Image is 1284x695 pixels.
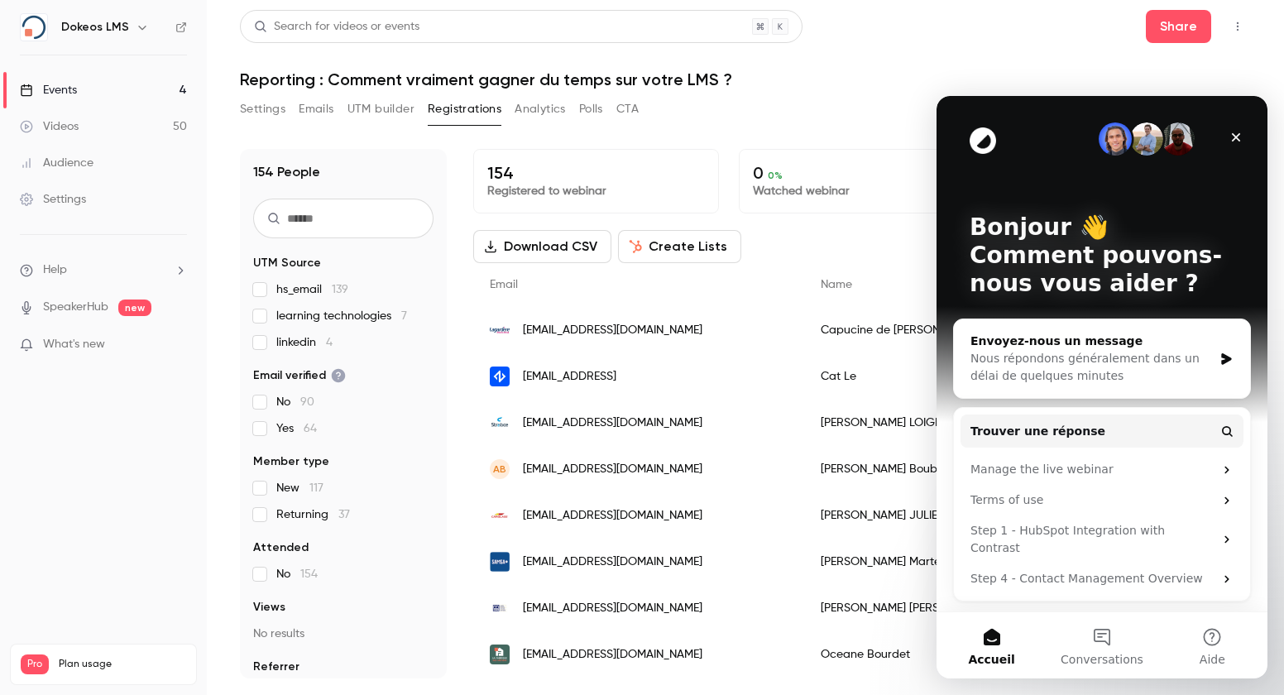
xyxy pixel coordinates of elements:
[299,96,333,122] button: Emails
[804,400,1066,446] div: [PERSON_NAME] LOIGET
[253,599,285,616] span: Views
[326,337,333,348] span: 4
[332,284,348,295] span: 139
[240,69,1251,89] h1: Reporting : Comment vraiment gagner du temps sur votre LMS ?
[804,492,1066,539] div: [PERSON_NAME] JULIENNE
[490,598,510,618] img: imsa.msa.fr
[253,453,329,470] span: Member type
[276,480,323,496] span: New
[61,19,129,36] h6: Dokeos LMS
[20,82,77,98] div: Events
[428,96,501,122] button: Registrations
[616,96,639,122] button: CTA
[240,96,285,122] button: Settings
[804,585,1066,631] div: [PERSON_NAME] [PERSON_NAME]
[253,255,321,271] span: UTM Source
[487,163,705,183] p: 154
[490,279,518,290] span: Email
[276,281,348,298] span: hs_email
[253,162,320,182] h1: 154 People
[253,625,434,642] p: No results
[804,539,1066,585] div: [PERSON_NAME] Martelli
[493,462,506,477] span: AB
[804,353,1066,400] div: Cat Le
[490,320,510,340] img: lagardere-tr.com
[43,299,108,316] a: SpeakerHub
[1146,10,1211,43] button: Share
[490,552,510,572] img: samsa.fr
[20,155,93,171] div: Audience
[254,18,419,36] div: Search for videos or events
[276,566,318,582] span: No
[253,659,299,675] span: Referrer
[276,394,314,410] span: No
[276,506,350,523] span: Returning
[309,482,323,494] span: 117
[804,631,1066,678] div: Oceane Bourdet
[804,446,1066,492] div: [PERSON_NAME] Boubou
[523,600,702,617] span: [EMAIL_ADDRESS][DOMAIN_NAME]
[768,170,783,181] span: 0 %
[276,420,317,437] span: Yes
[487,183,705,199] p: Registered to webinar
[21,654,49,674] span: Pro
[59,658,186,671] span: Plan usage
[253,367,346,384] span: Email verified
[490,506,510,525] img: carglass.fr
[523,322,702,339] span: [EMAIL_ADDRESS][DOMAIN_NAME]
[937,96,1267,678] iframe: Intercom live chat
[300,568,318,580] span: 154
[338,509,350,520] span: 37
[43,261,67,279] span: Help
[473,230,611,263] button: Download CSV
[253,539,309,556] span: Attended
[490,413,510,433] img: stratice.fr
[304,423,317,434] span: 64
[118,300,151,316] span: new
[490,367,510,386] img: zaion.ai
[821,279,852,290] span: Name
[20,261,187,279] li: help-dropdown-opener
[401,310,407,322] span: 7
[753,163,970,183] p: 0
[523,461,702,478] span: [EMAIL_ADDRESS][DOMAIN_NAME]
[276,308,407,324] span: learning technologies
[579,96,603,122] button: Polls
[523,368,616,386] span: [EMAIL_ADDRESS]
[523,507,702,525] span: [EMAIL_ADDRESS][DOMAIN_NAME]
[753,183,970,199] p: Watched webinar
[523,646,702,664] span: [EMAIL_ADDRESS][DOMAIN_NAME]
[20,191,86,208] div: Settings
[43,336,105,353] span: What's new
[300,396,314,408] span: 90
[21,14,47,41] img: Dokeos LMS
[618,230,741,263] button: Create Lists
[804,307,1066,353] div: Capucine de [PERSON_NAME]
[515,96,566,122] button: Analytics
